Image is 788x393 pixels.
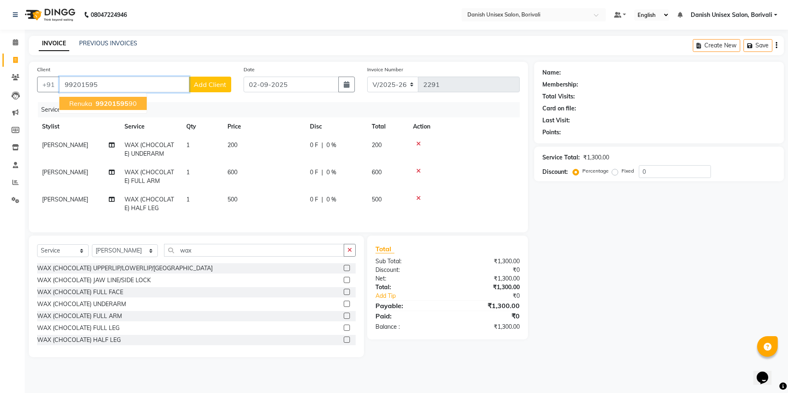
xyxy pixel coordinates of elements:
span: [PERSON_NAME] [42,196,88,203]
ngb-highlight: 90 [94,99,137,108]
span: 600 [227,168,237,176]
th: Disc [305,117,367,136]
div: WAX (CHOCOLATE) HALF LEG [37,336,121,344]
div: ₹1,300.00 [448,301,526,311]
span: 500 [227,196,237,203]
button: Create New [693,39,740,52]
label: Percentage [582,167,609,175]
span: WAX (CHOCOLATE) HALF LEG [124,196,174,212]
div: ₹0 [448,266,526,274]
span: 1 [186,196,190,203]
span: | [321,168,323,177]
div: Name: [542,68,561,77]
div: Service Total: [542,153,580,162]
div: Points: [542,128,561,137]
div: ₹0 [461,292,526,300]
div: WAX (CHOCOLATE) JAW LINE/SIDE LOCK [37,276,151,285]
span: [PERSON_NAME] [42,141,88,149]
label: Client [37,66,50,73]
div: ₹1,300.00 [583,153,609,162]
span: 0 F [310,195,318,204]
div: WAX (CHOCOLATE) FULL FACE [37,288,123,297]
span: 0 F [310,168,318,177]
button: +91 [37,77,60,92]
th: Qty [181,117,223,136]
th: Service [120,117,181,136]
div: Total: [369,283,448,292]
span: Add Client [194,80,226,89]
th: Price [223,117,305,136]
span: 0 % [326,195,336,204]
a: PREVIOUS INVOICES [79,40,137,47]
button: Save [743,39,772,52]
label: Invoice Number [367,66,403,73]
label: Fixed [621,167,634,175]
div: WAX (CHOCOLATE) FULL LEG [37,324,120,332]
div: Discount: [369,266,448,274]
span: Renuka [69,99,92,108]
span: 500 [372,196,382,203]
span: [PERSON_NAME] [42,168,88,176]
span: 1 [186,168,190,176]
div: Balance : [369,323,448,331]
button: Add Client [189,77,231,92]
input: Search by Name/Mobile/Email/Code [59,77,189,92]
span: 0 % [326,168,336,177]
div: WAX (CHOCOLATE) UPPERLIP/LOWERLIP/[GEOGRAPHIC_DATA] [37,264,213,273]
div: ₹1,300.00 [448,257,526,266]
span: | [321,141,323,150]
th: Total [367,117,408,136]
span: 1 [186,141,190,149]
div: Last Visit: [542,116,570,125]
span: 200 [372,141,382,149]
div: ₹1,300.00 [448,283,526,292]
img: logo [21,3,77,26]
span: | [321,195,323,204]
div: ₹0 [448,311,526,321]
span: 0 % [326,141,336,150]
span: Danish Unisex Salon, Borivali [691,11,772,19]
b: 08047224946 [91,3,127,26]
div: Payable: [369,301,448,311]
div: Total Visits: [542,92,575,101]
span: 99201595 [96,99,129,108]
th: Stylist [37,117,120,136]
div: Discount: [542,168,568,176]
div: ₹1,300.00 [448,323,526,331]
div: Net: [369,274,448,283]
div: WAX (CHOCOLATE) FULL ARM [37,312,122,320]
div: Sub Total: [369,257,448,266]
span: 0 F [310,141,318,150]
iframe: chat widget [753,360,780,385]
div: WAX (CHOCOLATE) UNDERARM [37,300,126,309]
input: Search or Scan [164,244,344,257]
span: WAX (CHOCOLATE) FULL ARM [124,168,174,185]
label: Date [244,66,255,73]
a: Add Tip [369,292,461,300]
span: 600 [372,168,382,176]
a: INVOICE [39,36,69,51]
th: Action [408,117,520,136]
div: Paid: [369,311,448,321]
div: Services [38,102,526,117]
div: Membership: [542,80,578,89]
div: ₹1,300.00 [448,274,526,283]
span: WAX (CHOCOLATE) UNDERARM [124,141,174,157]
span: 200 [227,141,237,149]
div: Card on file: [542,104,576,113]
span: Total [375,245,394,253]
